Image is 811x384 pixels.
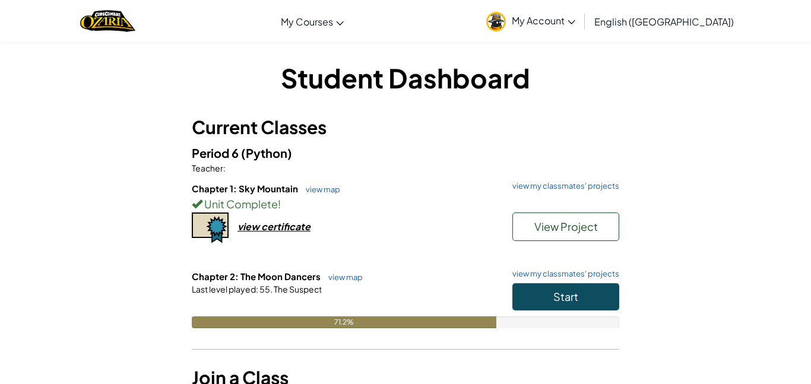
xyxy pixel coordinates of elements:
span: The Suspect [273,284,322,294]
a: Ozaria by CodeCombat logo [80,9,135,33]
button: Start [512,283,619,310]
a: My Courses [275,5,350,37]
span: : [223,163,226,173]
a: view certificate [192,220,311,233]
a: English ([GEOGRAPHIC_DATA]) [588,5,740,37]
div: view certificate [237,220,311,233]
span: ! [278,197,281,211]
span: Teacher [192,163,223,173]
span: Chapter 1: Sky Mountain [192,183,300,194]
span: Unit Complete [202,197,278,211]
a: view map [322,272,363,282]
span: : [256,284,258,294]
img: certificate-icon.png [192,212,229,243]
img: Home [80,9,135,33]
span: Period 6 [192,145,241,160]
span: Chapter 2: The Moon Dancers [192,271,322,282]
span: English ([GEOGRAPHIC_DATA]) [594,15,734,28]
span: Start [553,290,578,303]
span: View Project [534,220,598,233]
a: view my classmates' projects [506,182,619,190]
span: My Courses [281,15,333,28]
span: My Account [512,14,575,27]
a: view my classmates' projects [506,270,619,278]
h3: Current Classes [192,114,619,141]
span: 55. [258,284,273,294]
span: Last level played [192,284,256,294]
a: My Account [480,2,581,40]
span: (Python) [241,145,292,160]
h1: Student Dashboard [192,59,619,96]
a: view map [300,185,340,194]
img: avatar [486,12,506,31]
button: View Project [512,212,619,241]
div: 71.2% [192,316,496,328]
